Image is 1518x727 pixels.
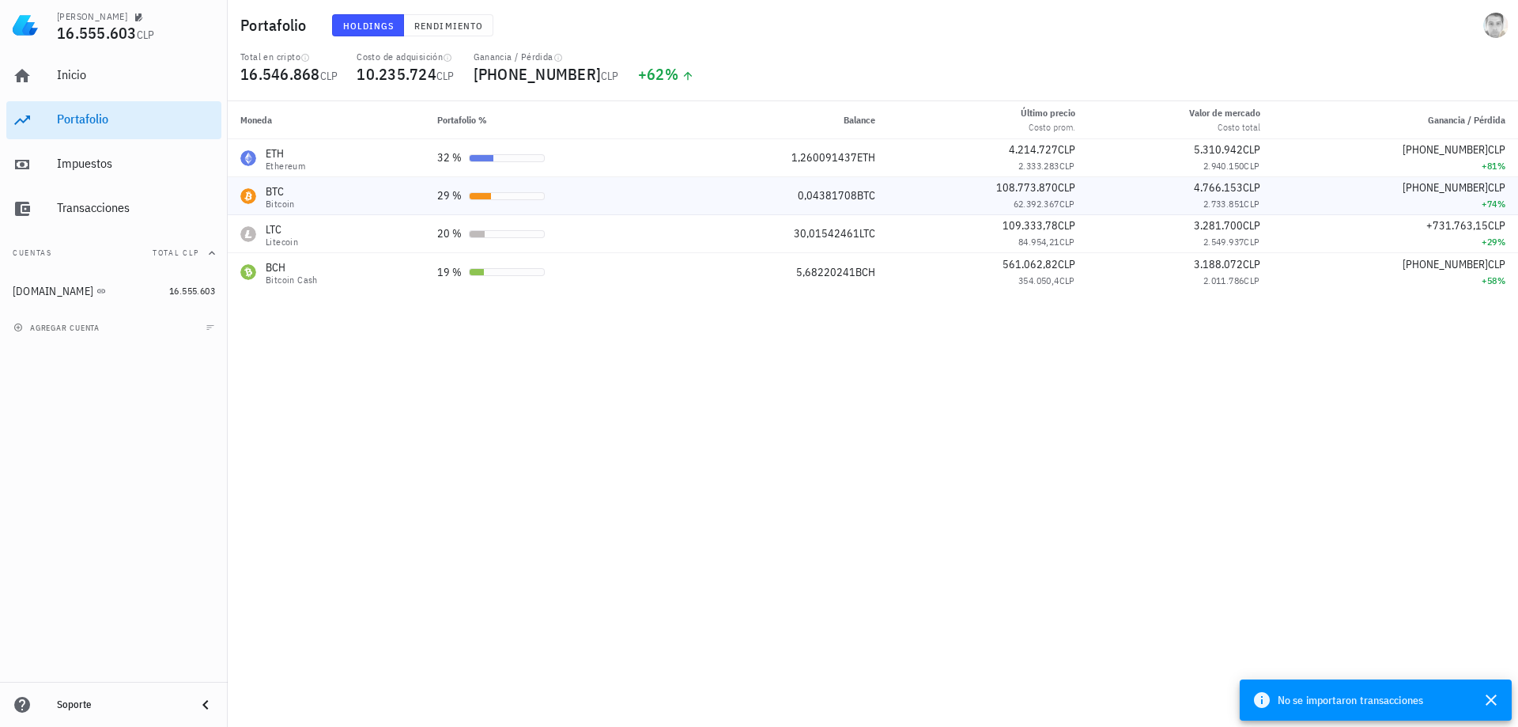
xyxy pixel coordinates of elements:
[1428,114,1505,126] span: Ganancia / Pérdida
[1203,160,1244,172] span: 2.940.150
[6,146,221,184] a: Impuestos
[266,259,318,275] div: BCH
[791,150,857,165] span: 1,260091437
[844,114,875,126] span: Balance
[1058,218,1075,233] span: CLP
[1018,275,1059,286] span: 354.050,4
[57,112,215,127] div: Portafolio
[240,150,256,166] div: ETH-icon
[1488,257,1505,271] span: CLP
[798,188,857,203] span: 0,04381708
[1278,691,1423,709] span: No se importaron transacciones
[1244,236,1259,248] span: CLP
[1189,106,1260,120] div: Valor de mercado
[57,67,215,82] div: Inicio
[6,272,221,310] a: [DOMAIN_NAME] 16.555.603
[1194,180,1243,195] span: 4.766.153
[1059,236,1075,248] span: CLP
[153,248,199,258] span: Total CLP
[1488,180,1505,195] span: CLP
[1244,198,1259,210] span: CLP
[857,150,875,165] span: ETH
[240,264,256,280] div: BCH-icon
[1244,275,1259,286] span: CLP
[266,199,295,209] div: Bitcoin
[1203,275,1244,286] span: 2.011.786
[1286,196,1505,212] div: +74
[1058,142,1075,157] span: CLP
[13,285,93,298] div: [DOMAIN_NAME]
[796,265,855,279] span: 5,68220241
[1403,257,1488,271] span: [PHONE_NUMBER]
[1058,180,1075,195] span: CLP
[855,265,875,279] span: BCH
[437,225,463,242] div: 20 %
[266,275,318,285] div: Bitcoin Cash
[9,320,107,335] button: agregar cuenta
[1003,257,1058,271] span: 561.062,82
[1488,142,1505,157] span: CLP
[240,226,256,242] div: LTC-icon
[857,188,875,203] span: BTC
[266,222,298,237] div: LTC
[1497,236,1505,248] span: %
[6,234,221,272] button: CuentasTotal CLP
[357,51,454,63] div: Costo de adquisición
[332,14,405,36] button: Holdings
[996,180,1058,195] span: 108.773.870
[1403,142,1488,157] span: [PHONE_NUMBER]
[240,114,272,126] span: Moneda
[1059,160,1075,172] span: CLP
[1488,218,1505,233] span: CLP
[413,20,483,32] span: Rendimiento
[57,10,127,23] div: [PERSON_NAME]
[437,114,487,126] span: Portafolio %
[240,63,320,85] span: 16.546.868
[437,150,463,166] div: 32 %
[57,699,183,711] div: Soporte
[228,101,425,139] th: Moneda
[794,226,859,240] span: 30,01542461
[320,69,338,83] span: CLP
[1497,275,1505,286] span: %
[1194,257,1243,271] span: 3.188.072
[1497,160,1505,172] span: %
[240,51,338,63] div: Total en cripto
[266,184,295,199] div: BTC
[169,285,215,297] span: 16.555.603
[1273,101,1518,139] th: Ganancia / Pérdida: Sin ordenar. Pulse para ordenar de forma ascendente.
[1286,158,1505,174] div: +81
[1244,160,1259,172] span: CLP
[1003,218,1058,233] span: 109.333,78
[6,101,221,139] a: Portafolio
[437,187,463,204] div: 29 %
[638,66,694,82] div: +62
[342,20,395,32] span: Holdings
[17,323,100,333] span: agregar cuenta
[1189,120,1260,134] div: Costo total
[1014,198,1059,210] span: 62.392.367
[266,146,305,161] div: ETH
[266,161,305,171] div: Ethereum
[1203,198,1244,210] span: 2.733.851
[436,69,455,83] span: CLP
[665,63,678,85] span: %
[57,200,215,215] div: Transacciones
[859,226,875,240] span: LTC
[1243,180,1260,195] span: CLP
[437,264,463,281] div: 19 %
[1243,142,1260,157] span: CLP
[6,57,221,95] a: Inicio
[137,28,155,42] span: CLP
[404,14,493,36] button: Rendimiento
[1058,257,1075,271] span: CLP
[1203,236,1244,248] span: 2.549.937
[1018,236,1059,248] span: 84.954,21
[57,22,137,44] span: 16.555.603
[425,101,679,139] th: Portafolio %: Sin ordenar. Pulse para ordenar de forma ascendente.
[1009,142,1058,157] span: 4.214.727
[1021,106,1075,120] div: Último precio
[6,190,221,228] a: Transacciones
[1059,198,1075,210] span: CLP
[57,156,215,171] div: Impuestos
